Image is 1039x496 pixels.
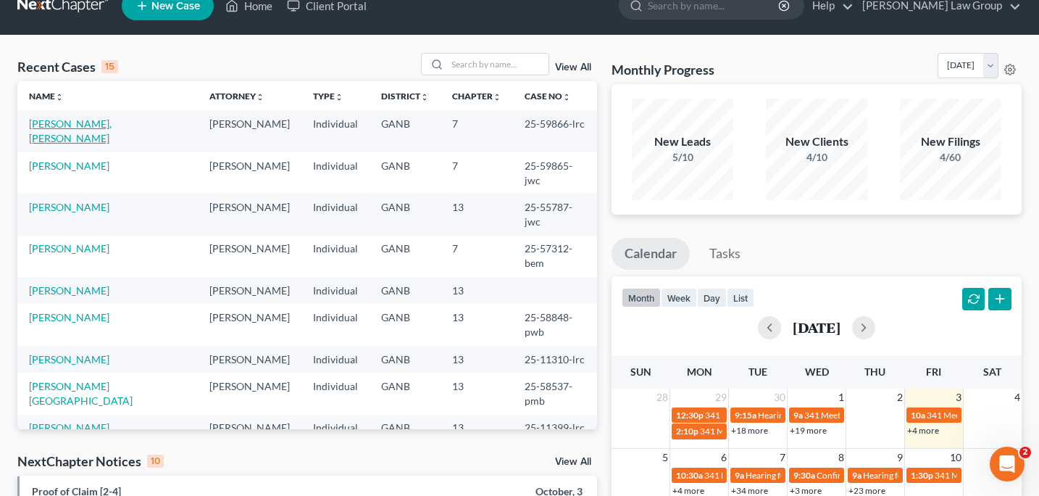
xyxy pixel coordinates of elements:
a: [PERSON_NAME] [29,201,109,213]
span: 6 [719,449,728,466]
a: Case Nounfold_more [525,91,571,102]
td: GANB [370,194,441,235]
h3: Monthly Progress [612,61,714,78]
td: [PERSON_NAME] [198,304,301,345]
a: Nameunfold_more [29,91,64,102]
span: Thu [864,365,885,378]
span: 9a [735,470,744,481]
td: [PERSON_NAME] [198,110,301,152]
i: unfold_more [55,93,64,102]
td: [PERSON_NAME] [198,194,301,235]
span: 10 [948,449,963,466]
span: 10a [911,410,925,421]
a: [PERSON_NAME] [29,242,109,255]
td: GANB [370,304,441,345]
a: +3 more [790,485,822,496]
div: New Filings [900,133,1001,150]
td: 7 [441,110,513,152]
span: Sun [630,365,651,378]
a: +4 more [907,425,939,436]
td: 25-11399-lrc [513,415,597,442]
i: unfold_more [335,93,343,102]
span: 9:30a [793,470,815,481]
button: week [661,288,697,307]
td: 13 [441,373,513,414]
span: New Case [151,1,200,12]
button: month [622,288,661,307]
div: 5/10 [632,150,733,165]
div: Recent Cases [17,58,118,75]
a: +19 more [790,425,827,436]
a: Calendar [612,238,690,270]
span: 4 [1013,389,1022,406]
td: 13 [441,346,513,373]
a: View All [555,62,591,73]
span: 1 [837,389,846,406]
a: [PERSON_NAME] [29,284,109,297]
span: 7 [778,449,787,466]
i: unfold_more [256,93,264,102]
td: 13 [441,304,513,345]
span: Sat [983,365,1001,378]
td: 25-58848-pwb [513,304,597,345]
span: Hearing for [PERSON_NAME] [746,470,859,481]
td: GANB [370,110,441,152]
a: Districtunfold_more [381,91,429,102]
span: Fri [926,365,941,378]
span: 9a [852,470,861,481]
a: +18 more [731,425,768,436]
td: Individual [301,194,370,235]
td: 25-58537-pmb [513,373,597,414]
td: GANB [370,415,441,442]
iframe: Intercom live chat [990,447,1025,481]
span: Wed [805,365,829,378]
a: +23 more [848,485,885,496]
span: Hearing for [PERSON_NAME] [758,410,871,421]
td: GANB [370,277,441,304]
span: 1:30p [911,470,933,481]
h2: [DATE] [793,320,840,335]
td: [PERSON_NAME] [198,415,301,442]
a: [PERSON_NAME] [29,160,109,172]
i: unfold_more [493,93,501,102]
span: 28 [655,389,669,406]
td: 25-11310-lrc [513,346,597,373]
span: 2:10p [676,426,698,437]
a: View All [555,457,591,467]
i: unfold_more [420,93,429,102]
td: Individual [301,236,370,277]
span: 9:15a [735,410,756,421]
a: Tasks [696,238,754,270]
td: Individual [301,346,370,373]
td: 7 [441,236,513,277]
td: Individual [301,304,370,345]
td: [PERSON_NAME] [198,277,301,304]
a: Attorneyunfold_more [209,91,264,102]
td: Individual [301,152,370,194]
span: 9a [793,410,803,421]
i: unfold_more [562,93,571,102]
div: New Clients [766,133,867,150]
a: Chapterunfold_more [452,91,501,102]
button: day [697,288,727,307]
span: 12:30p [676,410,704,421]
a: [PERSON_NAME][GEOGRAPHIC_DATA] [29,380,133,407]
td: [PERSON_NAME] [198,152,301,194]
a: [PERSON_NAME] [29,311,109,323]
a: +34 more [731,485,768,496]
div: 10 [147,455,164,468]
td: 13 [441,277,513,304]
span: Tue [748,365,767,378]
span: 9 [896,449,904,466]
span: 341 Meeting for [PERSON_NAME] [700,426,830,437]
td: Individual [301,373,370,414]
div: NextChapter Notices [17,452,164,470]
td: 25-57312-bem [513,236,597,277]
td: GANB [370,346,441,373]
div: 4/60 [900,150,1001,165]
td: 25-59865-jwc [513,152,597,194]
td: GANB [370,373,441,414]
div: 15 [101,60,118,73]
span: 2 [896,389,904,406]
a: +4 more [672,485,704,496]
